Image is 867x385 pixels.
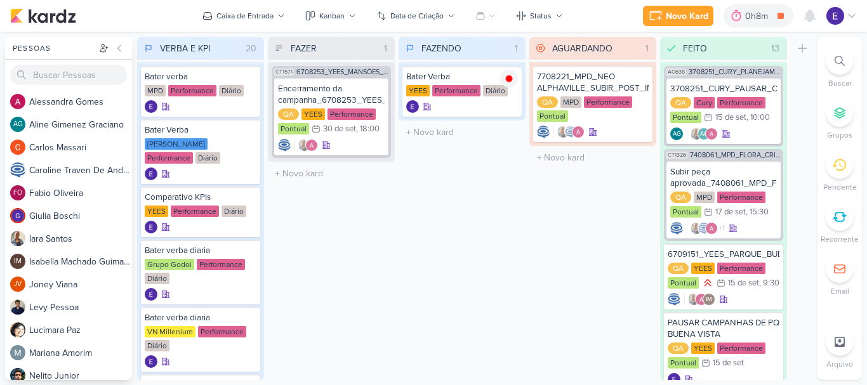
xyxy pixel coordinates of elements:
[705,222,718,235] img: Alessandra Gomes
[10,94,25,109] img: Alessandra Gomes
[745,10,772,23] div: 0h8m
[717,263,765,274] div: Performance
[222,206,246,217] div: Diário
[145,85,166,96] div: MPD
[643,6,713,26] button: Novo Kard
[406,71,518,82] div: Bater Verba
[666,152,687,159] span: CT1326
[670,83,777,95] div: 3708251_CURY_PAUSAR_CAMPANHA_DIA"C"_META
[759,279,779,287] div: , 9:30
[560,96,581,108] div: MPD
[821,233,859,245] p: Recorrente
[670,192,691,203] div: QA
[670,97,691,108] div: QA
[305,139,318,152] img: Alessandra Gomes
[537,126,550,138] div: Criador(a): Caroline Traven De Andrade
[823,181,857,193] p: Pendente
[695,293,708,306] img: Alessandra Gomes
[537,126,550,138] img: Caroline Traven De Andrade
[301,108,325,120] div: YEES
[406,85,430,96] div: YEES
[278,123,309,134] div: Pontual
[698,127,710,140] div: Aline Gimenez Graciano
[298,139,310,152] img: Iara Santos
[29,141,132,154] div: C a r l o s M a s s a r i
[13,190,22,197] p: FO
[29,278,132,291] div: J o n e y V i a n a
[328,108,376,120] div: Performance
[572,126,585,138] img: Alessandra Gomes
[553,126,585,138] div: Colaboradores: Iara Santos, Caroline Traven De Andrade, Alessandra Gomes
[831,285,849,297] p: Email
[145,124,256,136] div: Bater Verba
[690,152,781,159] span: 7408061_MPD_FLORÁ_CRIAÇÃO_PEÇAS_EVOLUÇÃO_DE_OBRA
[145,221,157,233] div: Criador(a): Eduardo Quaresma
[691,263,715,274] div: YEES
[500,70,518,88] img: tracking
[705,127,718,140] img: Alessandra Gomes
[145,340,169,351] div: Diário
[145,355,157,368] img: Eduardo Quaresma
[691,343,715,354] div: YEES
[278,108,299,120] div: QA
[564,126,577,138] img: Caroline Traven De Andrade
[198,326,246,337] div: Performance
[717,97,765,108] div: Performance
[145,71,256,82] div: Bater verba
[29,186,132,200] div: F a b i o O l i v e i r a
[10,208,25,223] img: Giulia Boschi
[145,259,194,270] div: Grupo Godoi
[145,152,193,164] div: Performance
[557,126,569,138] img: Iara Santos
[694,97,715,108] div: Cury
[668,293,680,306] div: Criador(a): Caroline Traven De Andrade
[401,123,523,141] input: + Novo kard
[827,129,852,141] p: Grupos
[10,231,25,246] img: Iara Santos
[670,206,701,218] div: Pontual
[29,301,132,314] div: L e v y P e s s o a
[145,326,195,337] div: VN Millenium
[197,259,245,270] div: Performance
[510,42,523,55] div: 1
[700,131,708,138] p: AG
[278,83,385,106] div: Encerramento da campanha_6708253_YEES_MANSÕES_SUBIR_PEÇAS_CAMPANHA
[715,208,746,216] div: 17 de set
[687,222,725,235] div: Colaboradores: Iara Santos, Caroline Traven De Andrade, Alessandra Gomes, Isabella Machado Guimarães
[323,125,356,133] div: 30 de set
[406,100,419,113] img: Eduardo Quaresma
[668,343,689,354] div: QA
[406,100,419,113] div: Criador(a): Eduardo Quaresma
[746,114,770,122] div: , 10:00
[826,358,853,370] p: Arquivo
[694,192,715,203] div: MPD
[670,222,683,235] div: Criador(a): Caroline Traven De Andrade
[668,277,699,289] div: Pontual
[532,148,654,167] input: + Novo kard
[483,85,508,96] div: Diário
[145,312,256,323] div: Bater verba diaria
[746,208,769,216] div: , 15:30
[717,192,765,203] div: Performance
[278,139,291,152] div: Criador(a): Caroline Traven De Andrade
[10,277,25,292] div: Joney Viana
[537,110,568,122] div: Pontual
[817,47,862,89] li: Ctrl + F
[690,222,703,235] img: Iara Santos
[145,167,157,180] img: Eduardo Quaresma
[10,368,25,383] img: Nelito Junior
[537,96,558,108] div: QA
[14,258,22,265] p: IM
[29,369,132,382] div: N e l i t o J u n i o r
[10,140,25,155] img: Carlos Massari
[10,8,76,23] img: kardz.app
[10,345,25,360] img: Mariana Amorim
[145,167,157,180] div: Criador(a): Eduardo Quaresma
[673,131,681,138] p: AG
[689,69,781,75] span: 3708251_CURY_PLANEJAMENTO_DIA"C"_SP
[718,223,725,233] span: +1
[29,232,132,245] div: I a r a S a n t o s
[640,42,654,55] div: 1
[670,127,683,140] div: Criador(a): Aline Gimenez Graciano
[10,185,25,200] div: Fabio Oliveira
